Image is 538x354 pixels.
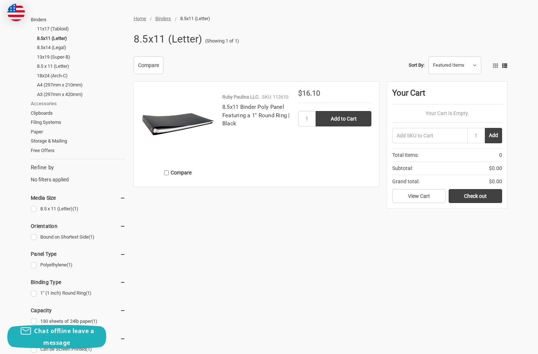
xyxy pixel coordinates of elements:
h1: 8.5x11 (Letter) [134,30,203,49]
div: Your Cart [392,87,502,104]
a: Paper [31,127,126,137]
span: (1) [86,346,92,352]
span: (1) [86,290,92,296]
div: No filters applied [31,163,126,183]
button: Add [485,128,502,143]
span: (Showing 1 of 1) [205,37,239,45]
a: Polyethylene [31,260,126,270]
a: Filing Systems [31,118,126,127]
span: Grand total: [392,178,419,185]
a: 1" (1 inch) Round Ring [31,288,126,298]
span: (1) [92,318,97,324]
label: Compare [141,167,215,179]
label: Sort By: [409,60,424,71]
p: SKU: 112610 [262,93,288,101]
a: Compare [134,56,163,74]
a: Home [134,16,146,21]
a: 8.5x11 (Letter) [37,34,126,43]
span: $0.00 [489,178,502,185]
h5: Orientation [31,222,126,231]
input: Add SKU to Cart [392,128,467,143]
a: 18x24 (Arch-C) [37,71,126,81]
a: 8.5 x 11 (Letter) [31,204,126,214]
a: Check out [449,189,502,203]
span: (1) [89,234,94,240]
span: (1) [67,262,73,268]
h5: Binding Type [31,278,126,287]
h5: Capacity [31,306,126,315]
p: Your Cart Is Empty. [392,110,502,117]
a: 8.5 x 11 (Letter) [37,62,126,71]
input: Compare [164,170,169,175]
img: duty and tax information for United States [7,4,25,21]
a: View Cart [392,189,446,203]
span: 8.5x11 (Letter) [180,16,210,21]
span: Total Items: [392,151,419,159]
p: Ruby Paulina LLC. [222,93,259,101]
a: Storage & Mailing [31,136,126,146]
a: Clipboards [31,108,126,118]
a: Bound on Shortest Side [31,232,126,242]
a: 8.5x14 (Legal) [37,43,126,52]
a: 13x19 (Super-B) [37,52,126,62]
span: $0.00 [489,165,502,172]
a: 130 sheets of 24lb paper [31,317,126,327]
h5: Media Size [31,193,126,202]
span: 0 [499,151,502,159]
a: Free Offers [31,146,126,155]
a: Binders [31,15,126,25]
a: 11x17 (Tabloid) [37,24,126,34]
h5: Panel Type [31,250,126,258]
span: $16.10 [298,89,320,97]
img: 8.5x11 Binder Poly Panel Featuring a 1" Round Ring | Black [141,89,215,163]
iframe: Google Customer Reviews [478,334,538,354]
a: Binders [155,16,171,21]
span: Subtotal: [392,165,413,172]
a: A3 (297mm x 420mm) [37,90,126,99]
input: Add to Cart [316,111,371,126]
a: A4 (297mm x 210mm) [37,80,126,90]
a: 8.5x11 Binder Poly Panel Featuring a 1" Round Ring | Black [222,104,290,127]
h5: Refine by [31,163,126,172]
a: Accessories [31,99,126,108]
span: (1) [73,206,78,211]
button: Chat offline leave a message [7,325,106,349]
span: Chat offline leave a message [34,327,94,347]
